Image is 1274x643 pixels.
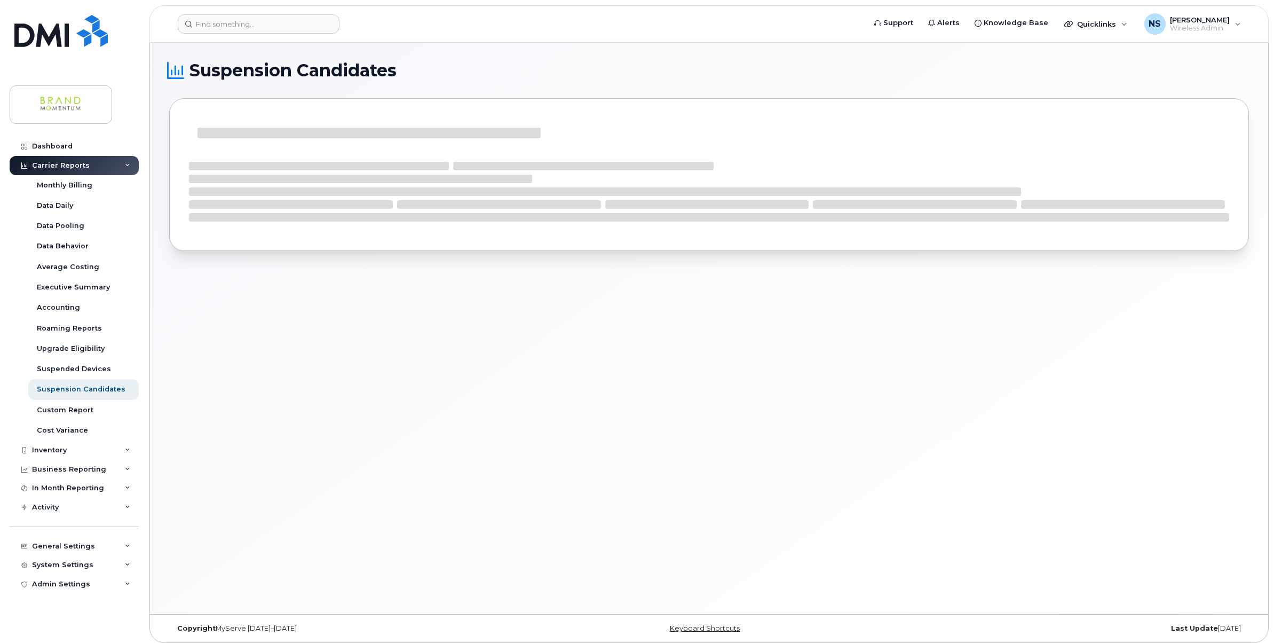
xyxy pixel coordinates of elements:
[889,624,1249,633] div: [DATE]
[177,624,216,632] strong: Copyright
[169,624,529,633] div: MyServe [DATE]–[DATE]
[1171,624,1218,632] strong: Last Update
[670,624,740,632] a: Keyboard Shortcuts
[189,62,397,79] span: Suspension Candidates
